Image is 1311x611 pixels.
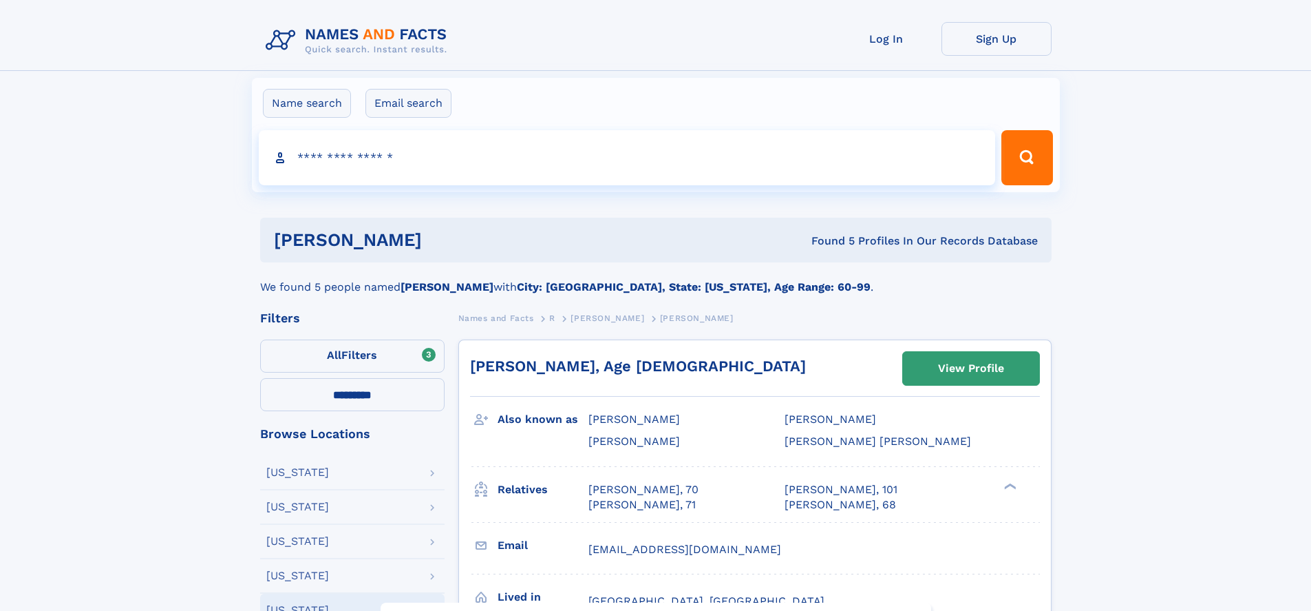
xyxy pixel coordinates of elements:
div: We found 5 people named with . [260,262,1052,296]
a: Names and Facts [458,309,534,327]
a: Sign Up [941,22,1052,56]
div: Filters [260,312,445,324]
b: [PERSON_NAME] [401,280,493,293]
span: [PERSON_NAME] [PERSON_NAME] [785,435,971,448]
a: [PERSON_NAME], Age [DEMOGRAPHIC_DATA] [470,358,806,375]
b: City: [GEOGRAPHIC_DATA], State: [US_STATE], Age Range: 60-99 [517,280,871,293]
div: Found 5 Profiles In Our Records Database [617,234,1038,249]
h3: Lived in [498,586,588,609]
div: ❯ [1001,481,1017,490]
a: [PERSON_NAME], 71 [588,497,696,512]
h3: Also known as [498,408,588,431]
input: search input [259,130,996,185]
span: R [549,313,555,323]
label: Name search [263,89,351,118]
label: Filters [260,340,445,373]
a: [PERSON_NAME], 68 [785,497,896,512]
div: [US_STATE] [266,570,329,581]
a: R [549,309,555,327]
h3: Relatives [498,478,588,501]
span: All [327,349,341,362]
span: [PERSON_NAME] [785,413,876,426]
div: [US_STATE] [266,501,329,512]
span: [PERSON_NAME] [588,413,680,426]
a: [PERSON_NAME], 101 [785,482,897,497]
span: [EMAIL_ADDRESS][DOMAIN_NAME] [588,543,781,556]
div: Browse Locations [260,428,445,440]
div: [US_STATE] [266,536,329,547]
button: Search Button [1001,130,1052,185]
img: Logo Names and Facts [260,22,458,59]
label: Email search [365,89,451,118]
h3: Email [498,534,588,557]
a: View Profile [903,352,1039,385]
div: [US_STATE] [266,467,329,478]
div: View Profile [938,353,1004,384]
h1: [PERSON_NAME] [274,231,617,249]
a: Log In [831,22,941,56]
span: [GEOGRAPHIC_DATA], [GEOGRAPHIC_DATA] [588,594,824,608]
a: [PERSON_NAME], 70 [588,482,699,497]
span: [PERSON_NAME] [571,313,644,323]
span: [PERSON_NAME] [660,313,734,323]
a: [PERSON_NAME] [571,309,644,327]
span: [PERSON_NAME] [588,435,680,448]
